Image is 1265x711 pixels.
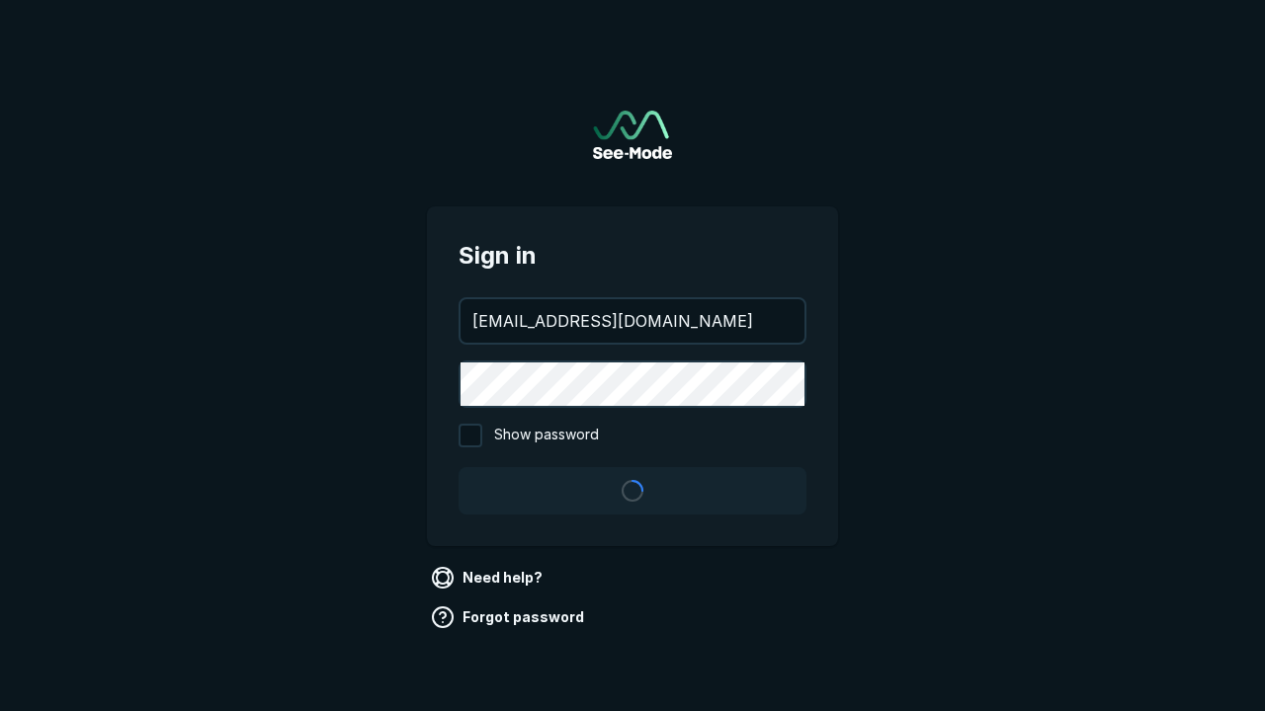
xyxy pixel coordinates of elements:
span: Show password [494,424,599,447]
img: See-Mode Logo [593,111,672,159]
a: Need help? [427,562,550,593]
a: Go to sign in [593,111,672,159]
span: Sign in [459,238,806,274]
a: Forgot password [427,601,592,633]
input: your@email.com [461,299,804,343]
